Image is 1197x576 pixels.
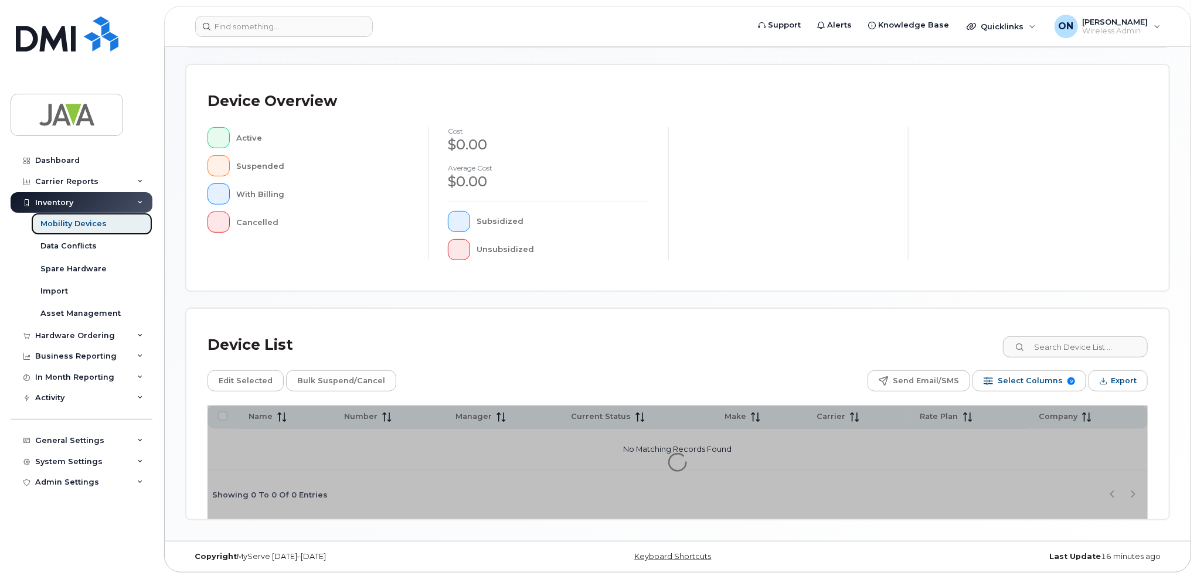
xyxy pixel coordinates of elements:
span: Bulk Suspend/Cancel [297,372,385,390]
div: Active [237,127,410,148]
div: MyServe [DATE]–[DATE] [186,552,514,561]
div: Cancelled [237,212,410,233]
div: $0.00 [448,135,649,155]
span: Send Email/SMS [893,372,959,390]
button: Select Columns 9 [972,370,1086,391]
div: 16 minutes ago [842,552,1169,561]
span: 9 [1067,377,1075,385]
span: Select Columns [998,372,1063,390]
span: Knowledge Base [878,19,949,31]
div: $0.00 [448,172,649,192]
a: Keyboard Shortcuts [634,552,711,561]
div: Subsidized [477,211,650,232]
input: Search Device List ... [1003,336,1148,357]
div: Device Overview [208,86,337,117]
strong: Last Update [1049,552,1101,561]
button: Edit Selected [208,370,284,391]
a: Support [750,13,809,37]
h4: cost [448,127,649,135]
a: Knowledge Base [860,13,957,37]
span: Quicklinks [981,22,1023,31]
h4: Average cost [448,164,649,172]
span: [PERSON_NAME] [1083,17,1148,26]
span: Alerts [827,19,852,31]
button: Export [1089,370,1148,391]
button: Send Email/SMS [868,370,970,391]
div: Unsubsidized [477,239,650,260]
span: Export [1111,372,1137,390]
div: With Billing [237,183,410,205]
div: Quicklinks [958,15,1044,38]
span: Edit Selected [219,372,273,390]
a: Alerts [809,13,860,37]
span: ON [1059,19,1074,33]
span: Support [768,19,801,31]
strong: Copyright [195,552,237,561]
div: Device List [208,330,293,360]
input: Find something... [195,16,373,37]
div: Suspended [237,155,410,176]
div: Osborn Nyasore [1046,15,1169,38]
button: Bulk Suspend/Cancel [286,370,396,391]
span: Wireless Admin [1083,26,1148,36]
